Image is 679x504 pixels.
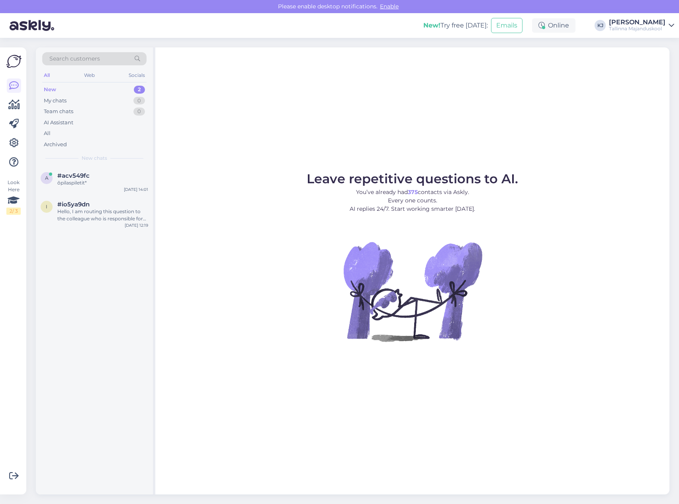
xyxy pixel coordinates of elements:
div: 2 [134,86,145,94]
button: Emails [491,18,522,33]
img: Askly Logo [6,54,22,69]
div: Try free [DATE]: [423,21,488,30]
b: 375 [408,188,418,196]
div: [PERSON_NAME] [609,19,665,25]
img: No Chat active [341,220,484,363]
span: Enable [378,3,401,10]
div: KJ [595,20,606,31]
div: All [42,70,51,80]
div: Archived [44,141,67,149]
div: Web [82,70,96,80]
div: New [44,86,56,94]
div: My chats [44,97,67,105]
div: 2 / 3 [6,208,21,215]
span: Search customers [49,55,100,63]
div: AI Assistant [44,119,73,127]
p: You’ve already had contacts via Askly. Every one counts. AI replies 24/7. Start working smarter [... [307,188,518,213]
div: Tallinna Majanduskool [609,25,665,32]
div: õpilaspiletit* [57,179,148,186]
span: i [46,204,47,210]
span: #acv549fc [57,172,90,179]
div: Online [532,18,575,33]
div: Socials [127,70,147,80]
div: 0 [133,108,145,116]
span: Leave repetitive questions to AI. [307,171,518,186]
div: Team chats [44,108,73,116]
div: [DATE] 12:19 [125,222,148,228]
span: #io5ya9dn [57,201,90,208]
div: [DATE] 14:01 [124,186,148,192]
b: New! [423,22,440,29]
div: Hello, I am routing this question to the colleague who is responsible for this topic. The reply m... [57,208,148,222]
span: New chats [82,155,107,162]
span: a [45,175,49,181]
div: Look Here [6,179,21,215]
div: All [44,129,51,137]
a: [PERSON_NAME]Tallinna Majanduskool [609,19,674,32]
div: 0 [133,97,145,105]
